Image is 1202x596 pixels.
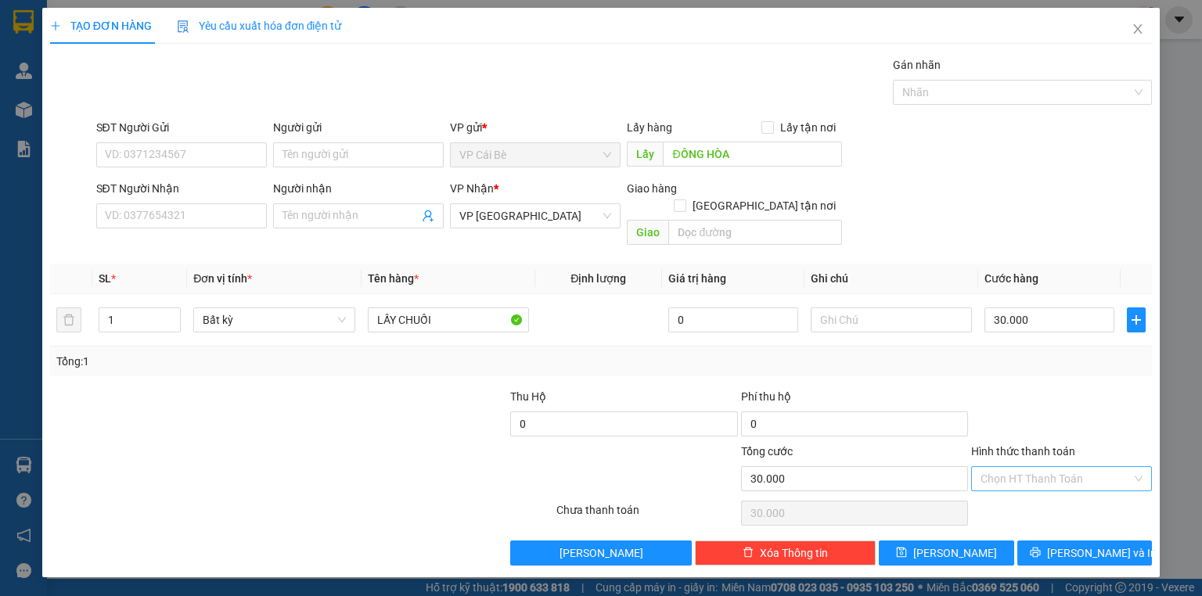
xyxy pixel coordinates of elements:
[760,544,828,562] span: Xóa Thông tin
[663,142,842,167] input: Dọc đường
[1128,314,1145,326] span: plus
[668,307,798,332] input: 0
[13,113,228,153] div: Tên hàng: 1 BỊCH BÁNH ( : 1 )
[804,264,978,294] th: Ghi chú
[99,272,111,285] span: SL
[668,220,842,245] input: Dọc đường
[368,307,529,332] input: VD: Bàn, Ghế
[368,272,419,285] span: Tên hàng
[741,388,968,411] div: Phí thu hộ
[96,180,267,197] div: SĐT Người Nhận
[56,307,81,332] button: delete
[627,121,672,134] span: Lấy hàng
[686,197,842,214] span: [GEOGRAPHIC_DATA] tận nơi
[102,32,228,51] div: NGÂN
[459,204,611,228] span: VP Sài Gòn
[743,547,754,559] span: delete
[96,119,267,136] div: SĐT Người Gửi
[971,445,1075,458] label: Hình thức thanh toán
[177,20,189,33] img: icon
[560,544,643,562] span: [PERSON_NAME]
[203,308,345,332] span: Bất kỳ
[510,540,691,565] button: [PERSON_NAME]
[99,86,136,102] span: Chưa :
[627,220,668,245] span: Giao
[273,119,444,136] div: Người gửi
[1132,23,1144,35] span: close
[879,540,1014,565] button: save[PERSON_NAME]
[13,13,91,51] div: VP Cái Bè
[668,272,726,285] span: Giá trị hàng
[896,547,907,559] span: save
[13,15,38,31] span: Gửi:
[450,119,621,136] div: VP gửi
[102,15,139,31] span: Nhận:
[913,544,997,562] span: [PERSON_NAME]
[422,210,434,222] span: user-add
[177,20,342,32] span: Yêu cầu xuất hóa đơn điện tử
[450,182,494,195] span: VP Nhận
[627,142,663,167] span: Lấy
[193,272,252,285] span: Đơn vị tính
[102,13,228,32] div: VP Cai Lậy
[56,353,465,370] div: Tổng: 1
[741,445,793,458] span: Tổng cước
[1127,307,1146,332] button: plus
[893,59,941,71] label: Gán nhãn
[1017,540,1153,565] button: printer[PERSON_NAME] và In
[273,180,444,197] div: Người nhận
[1047,544,1157,562] span: [PERSON_NAME] và In
[1116,8,1160,52] button: Close
[811,307,972,332] input: Ghi Chú
[695,540,876,565] button: deleteXóa Thông tin
[1030,547,1041,559] span: printer
[984,272,1038,285] span: Cước hàng
[50,20,61,31] span: plus
[555,501,739,529] div: Chưa thanh toán
[459,143,611,167] span: VP Cái Bè
[627,182,677,195] span: Giao hàng
[102,51,228,73] div: 0971060501
[510,390,546,403] span: Thu Hộ
[570,272,626,285] span: Định lượng
[99,82,229,104] div: 10.000
[774,119,842,136] span: Lấy tận nơi
[50,20,152,32] span: TẠO ĐƠN HÀNG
